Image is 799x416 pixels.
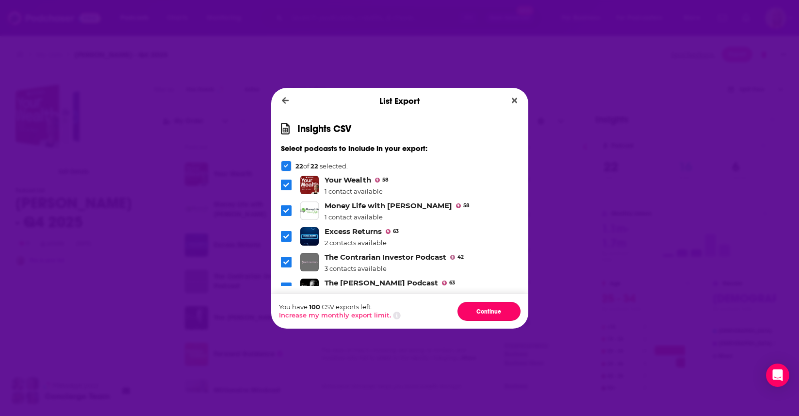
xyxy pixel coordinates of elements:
a: The Grant Williams Podcast [325,278,438,287]
a: Money Life with Chuck Jaffe [325,201,452,210]
a: 63 [386,229,399,234]
img: Your Wealth [300,176,319,194]
div: 1 contact available [325,213,470,221]
span: 63 [393,230,399,233]
h3: Select podcasts to include in your export: [281,144,519,153]
div: 1 contact available [325,187,389,195]
button: Continue [457,302,521,321]
span: 42 [457,255,464,259]
span: 22 [310,162,318,170]
span: 22 [295,162,303,170]
span: 100 [309,303,320,311]
a: 58 [456,203,470,208]
h1: Insights CSV [297,123,351,135]
img: The Grant Williams Podcast [300,279,319,297]
a: Excess Returns [325,227,382,236]
p: of selected. [295,162,348,170]
img: Money Life with Chuck Jaffe [300,201,319,220]
a: The Contrarian Investor Podcast [325,252,446,262]
span: 58 [463,204,470,208]
img: The Contrarian Investor Podcast [300,253,319,271]
p: You have CSV exports left. [279,303,401,311]
div: 2 contacts available [325,239,399,247]
button: Increase my monthly export limit. [279,311,391,319]
div: List Export [271,88,528,114]
a: 58 [375,178,389,183]
a: 63 [442,281,455,285]
a: Your Wealth [325,175,371,184]
a: 42 [450,255,464,260]
span: 58 [382,178,389,182]
span: 63 [449,281,455,285]
img: Excess Returns [300,227,319,246]
button: Close [508,95,521,107]
div: 3 contacts available [325,265,464,272]
div: Open Intercom Messenger [766,364,789,387]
